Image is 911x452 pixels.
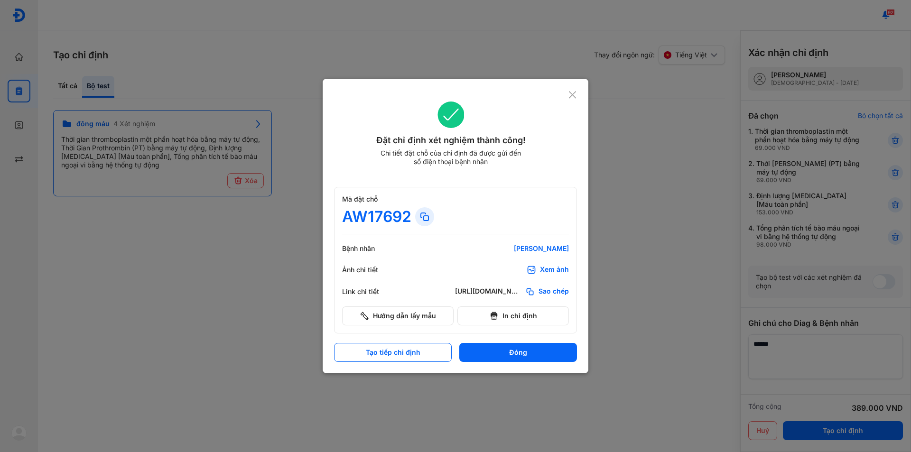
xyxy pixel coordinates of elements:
[457,306,569,325] button: In chỉ định
[342,287,399,296] div: Link chi tiết
[342,195,569,203] div: Mã đặt chỗ
[376,149,525,166] div: Chi tiết đặt chỗ của chỉ định đã được gửi đến số điện thoại bệnh nhân
[342,306,454,325] button: Hướng dẫn lấy mẫu
[459,343,577,362] button: Đóng
[455,244,569,253] div: [PERSON_NAME]
[342,266,399,274] div: Ảnh chi tiết
[455,287,521,296] div: [URL][DOMAIN_NAME]
[342,207,411,226] div: AW17692
[540,265,569,275] div: Xem ảnh
[334,134,568,147] div: Đặt chỉ định xét nghiệm thành công!
[342,244,399,253] div: Bệnh nhân
[334,343,452,362] button: Tạo tiếp chỉ định
[539,287,569,296] span: Sao chép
